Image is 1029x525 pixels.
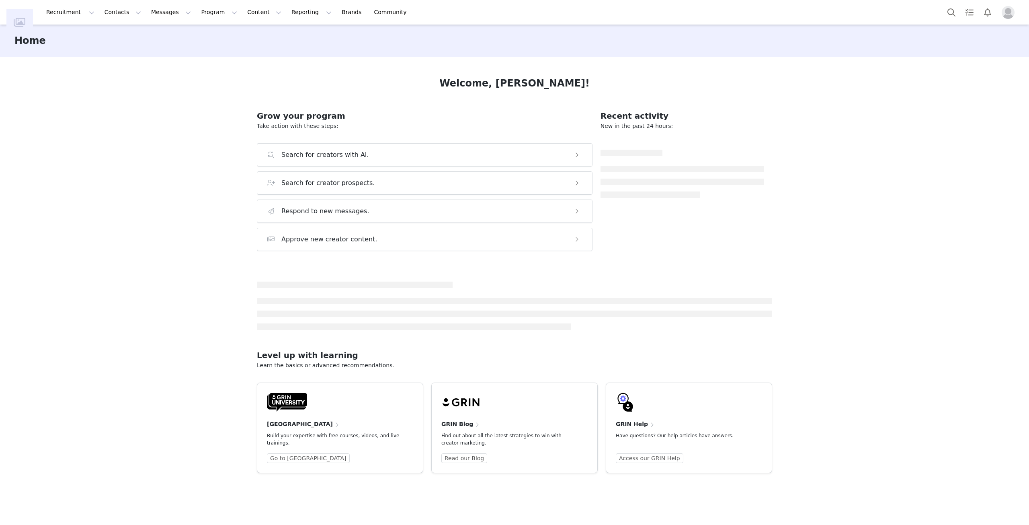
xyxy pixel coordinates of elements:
p: Take action with these steps: [257,122,592,130]
h3: Search for creator prospects. [281,178,375,188]
h3: Approve new creator content. [281,235,377,244]
button: Profile [997,6,1023,19]
button: Search [943,3,960,21]
button: Approve new creator content. [257,228,592,251]
p: Find out about all the latest strategies to win with creator marketing. [441,432,575,447]
h2: Recent activity [601,110,764,122]
p: Build your expertise with free courses, videos, and live trainings. [267,432,400,447]
a: Brands [337,3,369,21]
h2: Level up with learning [257,349,772,361]
button: Messages [146,3,196,21]
h4: GRIN Blog [441,420,473,428]
h1: Welcome, [PERSON_NAME]! [439,76,590,91]
img: GRIN-help-icon.svg [616,393,635,412]
button: Content [242,3,286,21]
button: Reporting [287,3,336,21]
button: Contacts [100,3,146,21]
a: Tasks [961,3,978,21]
h3: Respond to new messages. [281,206,369,216]
button: Program [196,3,242,21]
p: Learn the basics or advanced recommendations. [257,361,772,370]
h3: Home [14,33,46,48]
h3: Search for creators with AI. [281,150,369,160]
img: placeholder-profile.jpg [1002,6,1015,19]
button: Search for creators with AI. [257,143,592,167]
button: Recruitment [41,3,99,21]
img: grin-logo-black.svg [441,393,482,412]
a: Read our Blog [441,453,487,463]
h4: GRIN Help [616,420,648,428]
button: Notifications [979,3,996,21]
h4: [GEOGRAPHIC_DATA] [267,420,333,428]
p: New in the past 24 hours: [601,122,764,130]
a: Community [369,3,415,21]
p: Have questions? Our help articles have answers. [616,432,749,439]
button: Respond to new messages. [257,200,592,223]
a: Access our GRIN Help [616,453,683,463]
button: Search for creator prospects. [257,171,592,195]
h2: Grow your program [257,110,592,122]
a: Go to [GEOGRAPHIC_DATA] [267,453,350,463]
img: GRIN-University-Logo-Black.svg [267,393,307,412]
